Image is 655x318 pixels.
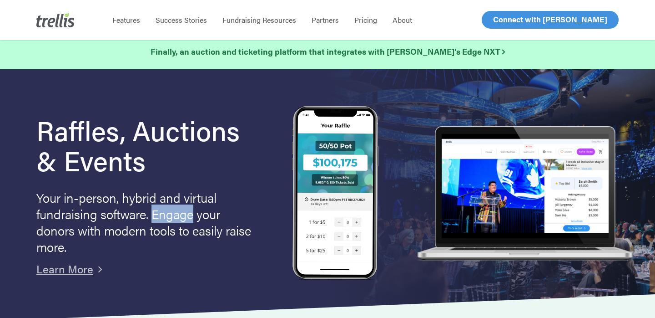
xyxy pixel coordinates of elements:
span: Success Stories [156,15,207,25]
h1: Raffles, Auctions & Events [36,115,266,175]
span: About [393,15,412,25]
span: Connect with [PERSON_NAME] [493,14,607,25]
a: About [385,15,420,25]
a: Finally, an auction and ticketing platform that integrates with [PERSON_NAME]’s Edge NXT [151,45,505,58]
strong: Finally, an auction and ticketing platform that integrates with [PERSON_NAME]’s Edge NXT [151,46,505,57]
img: rafflelaptop_mac_optim.png [413,126,637,262]
a: Pricing [347,15,385,25]
p: Your in-person, hybrid and virtual fundraising software. Engage your donors with modern tools to ... [36,189,255,255]
a: Connect with [PERSON_NAME] [482,11,619,29]
img: Trellis Raffles, Auctions and Event Fundraising [292,106,378,282]
img: Trellis [36,13,75,27]
span: Fundraising Resources [222,15,296,25]
a: Learn More [36,261,93,277]
a: Success Stories [148,15,215,25]
a: Partners [304,15,347,25]
span: Features [112,15,140,25]
span: Partners [312,15,339,25]
span: Pricing [354,15,377,25]
a: Fundraising Resources [215,15,304,25]
a: Features [105,15,148,25]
